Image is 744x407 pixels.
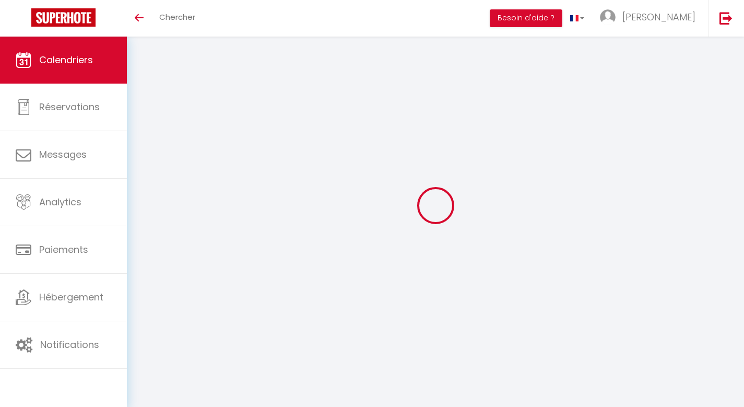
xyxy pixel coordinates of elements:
span: Calendriers [39,53,93,66]
span: Notifications [40,338,99,351]
span: Messages [39,148,87,161]
span: Paiements [39,243,88,256]
img: ... [600,9,616,25]
span: Chercher [159,11,195,22]
img: logout [719,11,733,25]
span: [PERSON_NAME] [622,10,695,24]
img: Super Booking [31,8,96,27]
button: Besoin d'aide ? [490,9,562,27]
span: Analytics [39,195,81,208]
span: Hébergement [39,290,103,304]
span: Réservations [39,100,100,113]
